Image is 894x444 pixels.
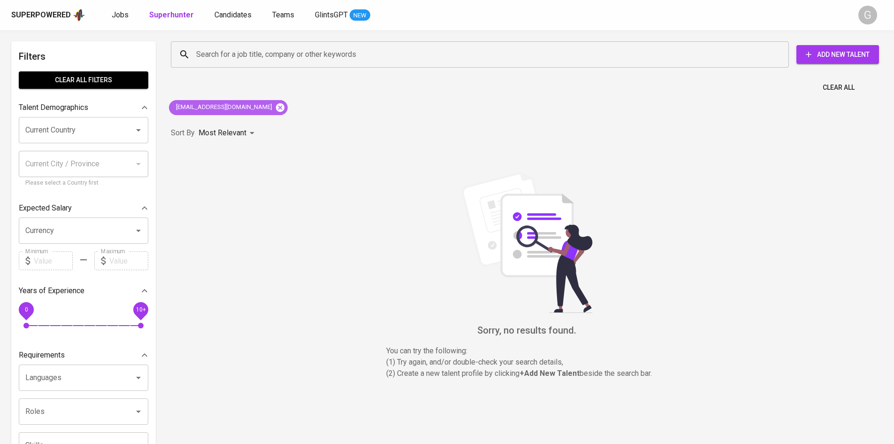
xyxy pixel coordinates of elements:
button: Open [132,224,145,237]
h6: Sorry, no results found. [171,323,883,338]
p: Requirements [19,350,65,361]
p: Talent Demographics [19,102,88,113]
button: Add New Talent [796,45,879,64]
button: Open [132,124,145,137]
span: Clear All [823,82,855,93]
div: Expected Salary [19,199,148,218]
p: Years of Experience [19,285,84,296]
span: 10+ [136,306,145,313]
span: Clear All filters [26,74,141,86]
p: (2) Create a new talent profile by clicking beside the search bar. [386,368,668,379]
a: Teams [272,9,296,21]
button: Open [132,371,145,384]
input: Value [109,251,148,270]
a: Candidates [214,9,253,21]
p: Sort By [171,127,195,139]
span: NEW [350,11,370,20]
span: Jobs [112,10,129,19]
div: G [858,6,877,24]
button: Clear All filters [19,71,148,89]
span: Teams [272,10,294,19]
span: GlintsGPT [315,10,348,19]
a: Superpoweredapp logo [11,8,85,22]
img: app logo [73,8,85,22]
button: Clear All [819,79,858,96]
p: (1) Try again, and/or double-check your search details, [386,357,668,368]
input: Value [34,251,73,270]
span: [EMAIL_ADDRESS][DOMAIN_NAME] [169,103,278,112]
a: Jobs [112,9,130,21]
h6: Filters [19,49,148,64]
div: Talent Demographics [19,98,148,117]
div: [EMAIL_ADDRESS][DOMAIN_NAME] [169,100,288,115]
span: 0 [24,306,28,313]
span: Add New Talent [804,49,871,61]
b: + Add New Talent [520,369,580,378]
a: GlintsGPT NEW [315,9,370,21]
b: Superhunter [149,10,194,19]
p: Most Relevant [199,127,246,139]
p: Please select a Country first [25,179,142,188]
a: Superhunter [149,9,196,21]
button: Open [132,405,145,418]
div: Requirements [19,346,148,365]
p: You can try the following : [386,345,668,357]
div: Superpowered [11,10,71,21]
div: Most Relevant [199,125,258,142]
div: Years of Experience [19,281,148,300]
img: file_searching.svg [457,172,597,313]
span: Candidates [214,10,252,19]
p: Expected Salary [19,203,72,214]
